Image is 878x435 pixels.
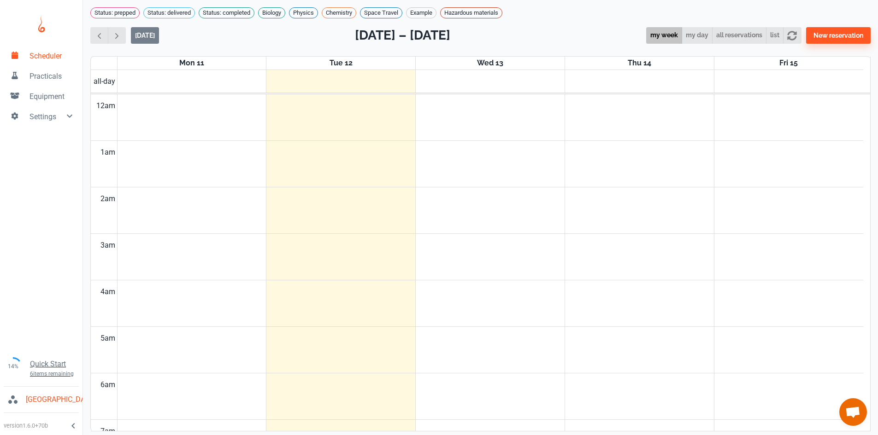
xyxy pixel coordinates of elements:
a: August 11, 2025 [177,57,206,70]
button: New reservation [806,27,871,44]
span: all-day [92,76,117,87]
a: August 12, 2025 [328,57,354,70]
div: 1am [99,141,117,164]
div: 3am [99,234,117,257]
span: Status: delivered [144,8,194,17]
div: 2am [99,187,117,210]
button: my day [682,27,713,44]
div: Biology [258,7,285,18]
div: Chemistry [322,7,356,18]
span: Example [407,8,436,17]
div: Status: delivered [143,7,195,18]
a: Open chat [839,398,867,426]
button: refresh [783,27,801,44]
div: Status: completed [199,7,254,18]
span: Chemistry [322,8,356,17]
div: 4am [99,280,117,303]
div: 12am [94,94,117,117]
div: Example [406,7,436,18]
span: Physics [289,8,318,17]
button: list [766,27,784,44]
button: Previous week [90,27,108,44]
div: 6am [99,373,117,396]
button: [DATE] [131,27,159,44]
span: Hazardous materials [441,8,502,17]
span: Status: completed [199,8,254,17]
button: my week [646,27,682,44]
button: Next week [108,27,126,44]
h2: [DATE] – [DATE] [355,26,450,45]
div: 5am [99,327,117,350]
span: Space Travel [360,8,402,17]
div: Physics [289,7,318,18]
a: August 14, 2025 [626,57,653,70]
div: Status: prepped [90,7,140,18]
span: Biology [259,8,285,17]
div: Space Travel [360,7,402,18]
span: Status: prepped [91,8,139,17]
a: August 13, 2025 [475,57,505,70]
a: August 15, 2025 [778,57,800,70]
button: all reservations [712,27,766,44]
div: Hazardous materials [440,7,502,18]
